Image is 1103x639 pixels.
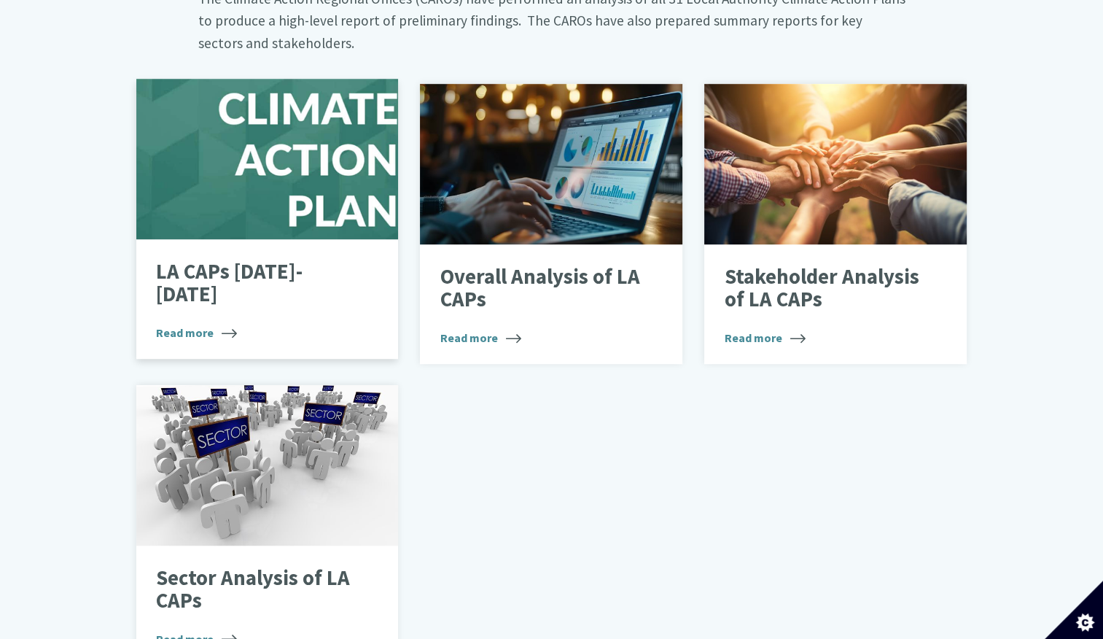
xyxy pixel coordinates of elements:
p: LA CAPs [DATE]-[DATE] [156,260,356,306]
span: Read more [440,329,521,346]
span: Read more [725,329,806,346]
span: Read more [156,324,237,341]
p: Sector Analysis of LA CAPs [156,567,356,613]
button: Set cookie preferences [1045,581,1103,639]
a: Overall Analysis of LA CAPs Read more [420,84,682,364]
p: Stakeholder Analysis of LA CAPs [725,266,925,311]
a: LA CAPs [DATE]-[DATE] Read more [136,79,399,359]
a: Stakeholder Analysis of LA CAPs Read more [704,84,967,364]
p: Overall Analysis of LA CAPs [440,266,641,311]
